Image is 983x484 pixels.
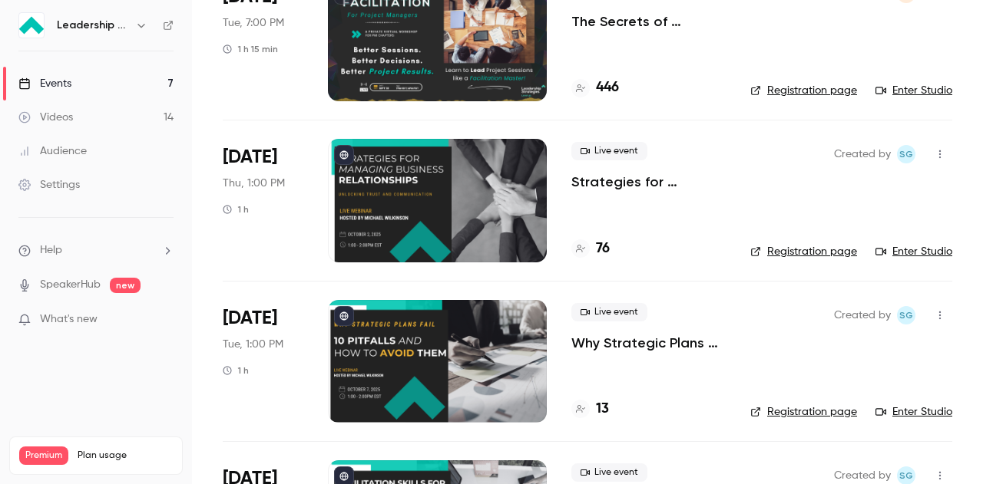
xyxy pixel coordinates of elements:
[571,399,609,420] a: 13
[750,244,857,259] a: Registration page
[899,306,913,324] span: SG
[18,143,87,159] div: Audience
[899,145,913,163] span: SG
[18,177,80,193] div: Settings
[78,449,173,462] span: Plan usage
[223,43,278,55] div: 1 h 15 min
[223,306,277,331] span: [DATE]
[571,463,647,482] span: Live event
[571,239,610,259] a: 76
[223,145,277,170] span: [DATE]
[18,110,73,125] div: Videos
[596,399,609,420] h4: 13
[110,278,141,293] span: new
[155,313,174,327] iframe: Noticeable Trigger
[223,337,283,352] span: Tue, 1:00 PM
[40,242,62,258] span: Help
[40,311,98,328] span: What's new
[19,13,44,38] img: Leadership Strategies - 2025 Webinars
[57,18,129,33] h6: Leadership Strategies - 2025 Webinars
[596,77,619,98] h4: 446
[223,300,303,423] div: Oct 7 Tue, 1:00 PM (America/New York)
[750,83,857,98] a: Registration page
[18,242,174,258] li: help-dropdown-opener
[571,334,726,352] a: Why Strategic Plans Fail—10 Pitfalls and How to Avoid Them
[18,76,71,91] div: Events
[897,306,915,324] span: Shay Gant
[596,239,610,259] h4: 76
[223,15,284,31] span: Tue, 7:00 PM
[223,176,285,191] span: Thu, 1:00 PM
[875,83,952,98] a: Enter Studio
[223,203,249,216] div: 1 h
[834,306,891,324] span: Created by
[571,303,647,321] span: Live event
[223,364,249,377] div: 1 h
[571,77,619,98] a: 446
[223,139,303,262] div: Oct 2 Thu, 1:00 PM (America/New York)
[40,277,101,293] a: SpeakerHub
[19,446,68,465] span: Premium
[571,142,647,160] span: Live event
[875,404,952,420] a: Enter Studio
[875,244,952,259] a: Enter Studio
[571,12,726,31] a: The Secrets of Facilitation for Project Managers
[897,145,915,163] span: Shay Gant
[750,404,857,420] a: Registration page
[834,145,891,163] span: Created by
[571,173,726,191] a: Strategies for Managing Business Relationships—Unlocking Trust and Communication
